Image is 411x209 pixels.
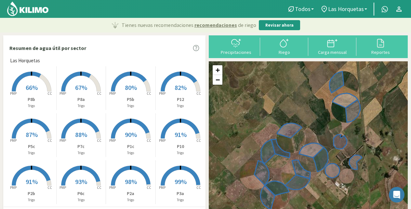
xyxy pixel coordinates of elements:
p: P7c [57,143,106,150]
a: Zoom in [213,65,222,75]
tspan: PMP [109,138,116,143]
p: P2b [7,190,56,197]
span: 66% [26,83,38,92]
tspan: PMP [159,185,166,190]
div: Carga mensual [310,50,354,55]
p: Trigo [156,197,205,203]
p: Trigo [57,103,106,109]
tspan: CC [147,91,151,96]
p: P5c [7,143,56,150]
span: recomendaciones [194,21,237,29]
span: Las Horquetas [328,6,364,12]
tspan: CC [97,138,102,143]
span: 82% [175,83,187,92]
tspan: CC [97,185,102,190]
span: Las Horquetas [10,57,40,65]
span: 88% [75,130,87,139]
p: P12 [156,96,205,103]
span: Todos [295,6,311,12]
button: Revisar ahora [259,20,300,31]
span: 99% [175,178,187,186]
span: 80% [125,83,137,92]
span: 91% [175,130,187,139]
button: Precipitaciones [212,38,260,55]
tspan: CC [196,91,201,96]
div: Open Intercom Messenger [389,187,404,203]
p: P8a [57,96,106,103]
p: Resumen de agua útil por sector [9,44,86,52]
button: Riego [260,38,308,55]
img: Kilimo [7,1,49,17]
p: P1c [106,143,155,150]
tspan: CC [196,185,201,190]
p: Trigo [106,197,155,203]
button: Carga mensual [308,38,356,55]
tspan: PMP [10,138,17,143]
div: Riego [262,50,306,55]
p: Trigo [7,103,56,109]
tspan: PMP [109,185,116,190]
p: Trigo [156,150,205,156]
p: Trigo [156,103,205,109]
span: 90% [125,130,137,139]
tspan: CC [97,91,102,96]
tspan: PMP [10,185,17,190]
span: 67% [75,83,87,92]
p: Trigo [7,150,56,156]
p: P5b [106,96,155,103]
tspan: PMP [159,138,166,143]
span: 98% [125,178,137,186]
p: Trigo [106,103,155,109]
p: Tienes nuevas recomendaciones [122,21,256,29]
p: Trigo [57,150,106,156]
tspan: PMP [109,91,116,96]
span: de riego [238,21,256,29]
tspan: PMP [60,185,66,190]
tspan: PMP [10,91,17,96]
tspan: CC [47,138,52,143]
tspan: CC [147,185,151,190]
div: Reportes [358,50,403,55]
p: Trigo [57,197,106,203]
span: 93% [75,178,87,186]
p: P6c [57,190,106,197]
p: P8b [7,96,56,103]
p: P2a [106,190,155,197]
div: Precipitaciones [214,50,258,55]
tspan: PMP [159,91,166,96]
a: Zoom out [213,75,222,85]
span: 87% [26,130,38,139]
span: 91% [26,178,38,186]
tspan: CC [147,138,151,143]
tspan: PMP [60,138,66,143]
p: P3a [156,190,205,197]
tspan: CC [47,185,52,190]
tspan: CC [196,138,201,143]
p: Revisar ahora [265,22,294,29]
p: Trigo [106,150,155,156]
button: Reportes [356,38,404,55]
tspan: CC [47,91,52,96]
p: P10 [156,143,205,150]
p: Trigo [7,197,56,203]
tspan: PMP [60,91,66,96]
